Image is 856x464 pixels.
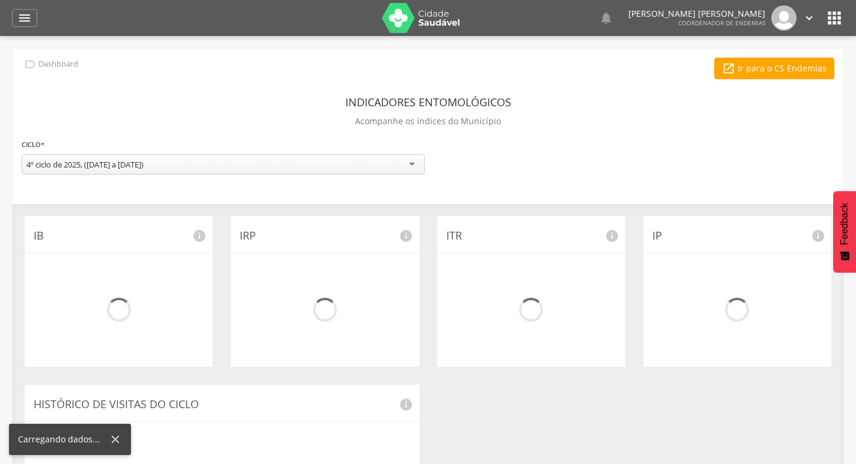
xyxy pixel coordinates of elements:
[722,62,735,75] i: 
[446,228,616,244] p: ITR
[23,58,37,71] i: 
[38,59,78,69] p: Dashboard
[599,5,613,31] a: 
[803,5,816,31] a: 
[628,10,765,18] p: [PERSON_NAME] [PERSON_NAME]
[833,191,856,273] button: Feedback - Mostrar pesquisa
[599,11,613,25] i: 
[26,159,144,170] div: 4º ciclo de 2025, ([DATE] a [DATE])
[399,397,413,412] i: info
[811,229,825,243] i: info
[825,8,844,28] i: 
[12,9,37,27] a: 
[355,113,501,130] p: Acompanhe os índices do Município
[605,229,619,243] i: info
[345,91,511,113] header: Indicadores Entomológicos
[678,19,765,27] span: Coordenador de Endemias
[18,433,109,445] div: Carregando dados...
[22,138,44,151] label: Ciclo
[240,228,410,244] p: IRP
[17,11,32,25] i: 
[714,58,834,79] a: Ir para o CS Endemias
[192,229,207,243] i: info
[803,11,816,25] i: 
[652,228,822,244] p: IP
[34,397,410,412] p: Histórico de Visitas do Ciclo
[399,229,413,243] i: info
[839,203,850,245] span: Feedback
[34,228,204,244] p: IB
